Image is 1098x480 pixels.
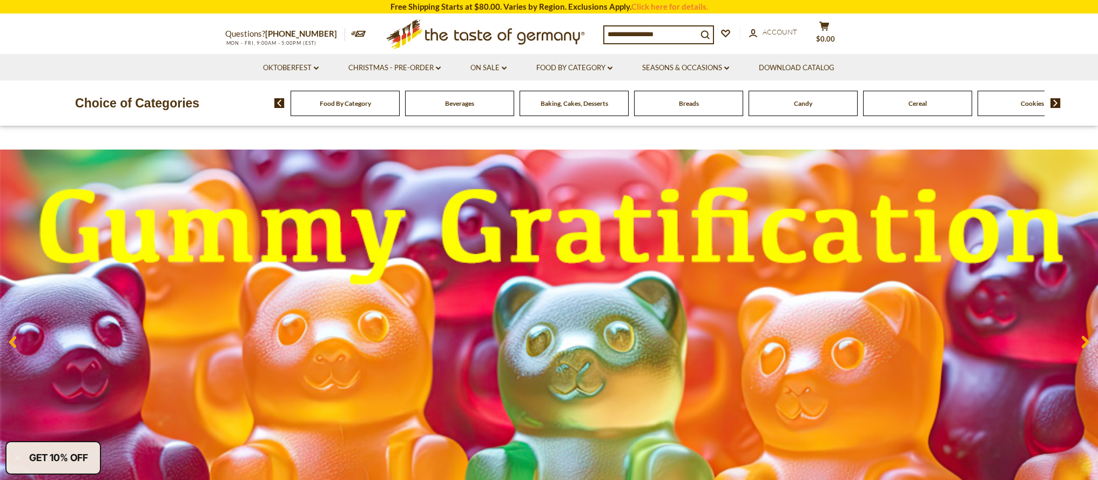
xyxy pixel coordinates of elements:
[274,98,285,108] img: previous arrow
[1050,98,1061,108] img: next arrow
[225,40,317,46] span: MON - FRI, 9:00AM - 5:00PM (EST)
[470,62,507,74] a: On Sale
[320,99,371,107] a: Food By Category
[1021,99,1044,107] a: Cookies
[541,99,608,107] a: Baking, Cakes, Desserts
[763,28,797,36] span: Account
[265,29,337,38] a: [PHONE_NUMBER]
[809,21,841,48] button: $0.00
[642,62,729,74] a: Seasons & Occasions
[631,2,708,11] a: Click here for details.
[679,99,699,107] a: Breads
[445,99,474,107] a: Beverages
[225,27,345,41] p: Questions?
[536,62,612,74] a: Food By Category
[263,62,319,74] a: Oktoberfest
[908,99,927,107] a: Cereal
[759,62,834,74] a: Download Catalog
[794,99,812,107] a: Candy
[816,35,835,43] span: $0.00
[749,26,797,38] a: Account
[348,62,441,74] a: Christmas - PRE-ORDER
